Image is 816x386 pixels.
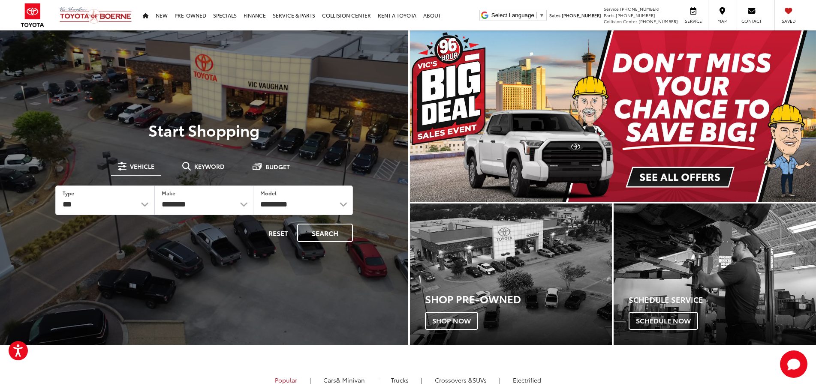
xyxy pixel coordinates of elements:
[265,164,290,170] span: Budget
[604,12,614,18] span: Parts
[307,376,313,384] li: |
[536,12,537,18] span: ​
[562,12,601,18] span: [PHONE_NUMBER]
[375,376,381,384] li: |
[63,189,74,197] label: Type
[194,163,225,169] span: Keyword
[419,376,425,384] li: |
[780,350,807,378] svg: Start Chat
[629,296,816,304] h4: Schedule Service
[539,12,545,18] span: ▼
[59,6,132,24] img: Vic Vaughan Toyota of Boerne
[620,6,659,12] span: [PHONE_NUMBER]
[638,18,678,24] span: [PHONE_NUMBER]
[491,12,545,18] a: Select Language​
[780,350,807,378] button: Toggle Chat Window
[604,18,637,24] span: Collision Center
[779,18,798,24] span: Saved
[497,376,503,384] li: |
[629,312,698,330] span: Schedule Now
[261,224,295,242] button: Reset
[614,203,816,345] a: Schedule Service Schedule Now
[614,203,816,345] div: Toyota
[297,224,353,242] button: Search
[491,12,534,18] span: Select Language
[604,6,619,12] span: Service
[435,376,473,384] span: Crossovers &
[36,121,372,138] p: Start Shopping
[336,376,365,384] span: & Minivan
[410,203,612,345] div: Toyota
[425,312,478,330] span: Shop Now
[425,293,612,304] h3: Shop Pre-Owned
[741,18,762,24] span: Contact
[130,163,154,169] span: Vehicle
[684,18,703,24] span: Service
[410,203,612,345] a: Shop Pre-Owned Shop Now
[616,12,655,18] span: [PHONE_NUMBER]
[549,12,560,18] span: Sales
[713,18,732,24] span: Map
[162,189,175,197] label: Make
[260,189,277,197] label: Model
